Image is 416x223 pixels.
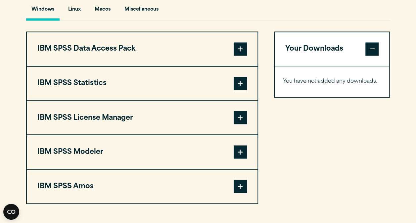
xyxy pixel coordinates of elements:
button: Macos [89,2,116,21]
p: You have not added any downloads. [283,77,381,86]
button: Open CMP widget [3,204,19,220]
button: Linux [63,2,86,21]
button: IBM SPSS Modeler [27,135,257,169]
button: Your Downloads [275,32,390,66]
button: IBM SPSS Statistics [27,67,257,100]
button: Miscellaneous [119,2,164,21]
div: Your Downloads [275,66,390,97]
button: IBM SPSS Data Access Pack [27,32,257,66]
button: IBM SPSS License Manager [27,101,257,135]
button: IBM SPSS Amos [27,169,257,203]
button: Windows [26,2,60,21]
